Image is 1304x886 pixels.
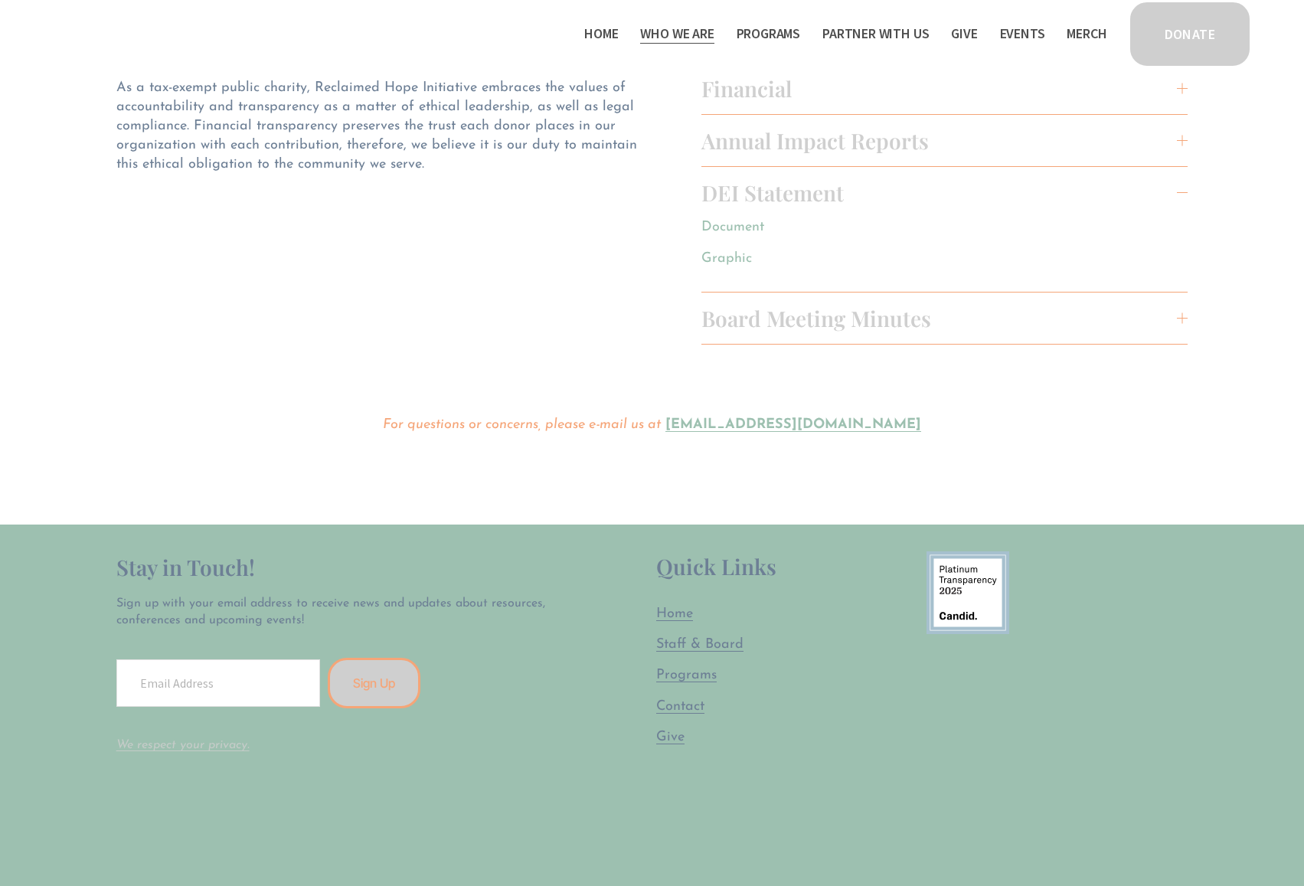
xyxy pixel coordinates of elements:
[383,418,661,432] em: For questions or concerns, please e-mail us at
[701,221,764,234] a: Document
[656,728,685,747] a: Give
[701,115,1188,166] button: Annual Impact Reports
[927,551,1009,634] img: 9878580
[701,178,1178,207] span: DEI Statement
[584,21,618,46] a: Home
[116,81,642,172] span: As a tax-exempt public charity, Reclaimed Hope Initiative embraces the values of accountability a...
[656,552,776,580] span: Quick Links
[656,698,704,717] a: Contact
[701,304,1178,332] span: Board Meeting Minutes
[822,21,929,46] a: folder dropdown
[656,638,744,652] span: Staff & Board
[116,659,320,707] input: Email Address
[353,675,395,691] span: Sign Up
[701,74,1178,103] span: Financial
[656,605,693,624] a: Home
[701,167,1188,218] button: DEI Statement
[116,595,558,629] p: Sign up with your email address to receive news and updates about resources, conferences and upco...
[656,636,744,655] a: Staff & Board
[701,63,1188,114] button: Financial
[737,23,801,45] span: Programs
[701,218,1188,291] div: DEI Statement
[951,21,977,46] a: Give
[640,21,714,46] a: folder dropdown
[116,551,558,584] h2: Stay in Touch!
[656,607,693,621] span: Home
[328,658,420,708] button: Sign Up
[640,23,714,45] span: Who We Are
[1000,21,1045,46] a: Events
[701,126,1178,155] span: Annual Impact Reports
[656,731,685,744] span: Give
[1067,21,1106,46] a: Merch
[822,23,929,45] span: Partner With Us
[701,252,752,266] a: Graphic
[656,700,704,714] span: Contact
[737,21,801,46] a: folder dropdown
[656,669,717,682] span: Programs
[701,293,1188,344] button: Board Meeting Minutes
[116,739,250,751] a: We respect your privacy.
[665,418,921,432] a: [EMAIL_ADDRESS][DOMAIN_NAME]
[656,666,717,685] a: Programs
